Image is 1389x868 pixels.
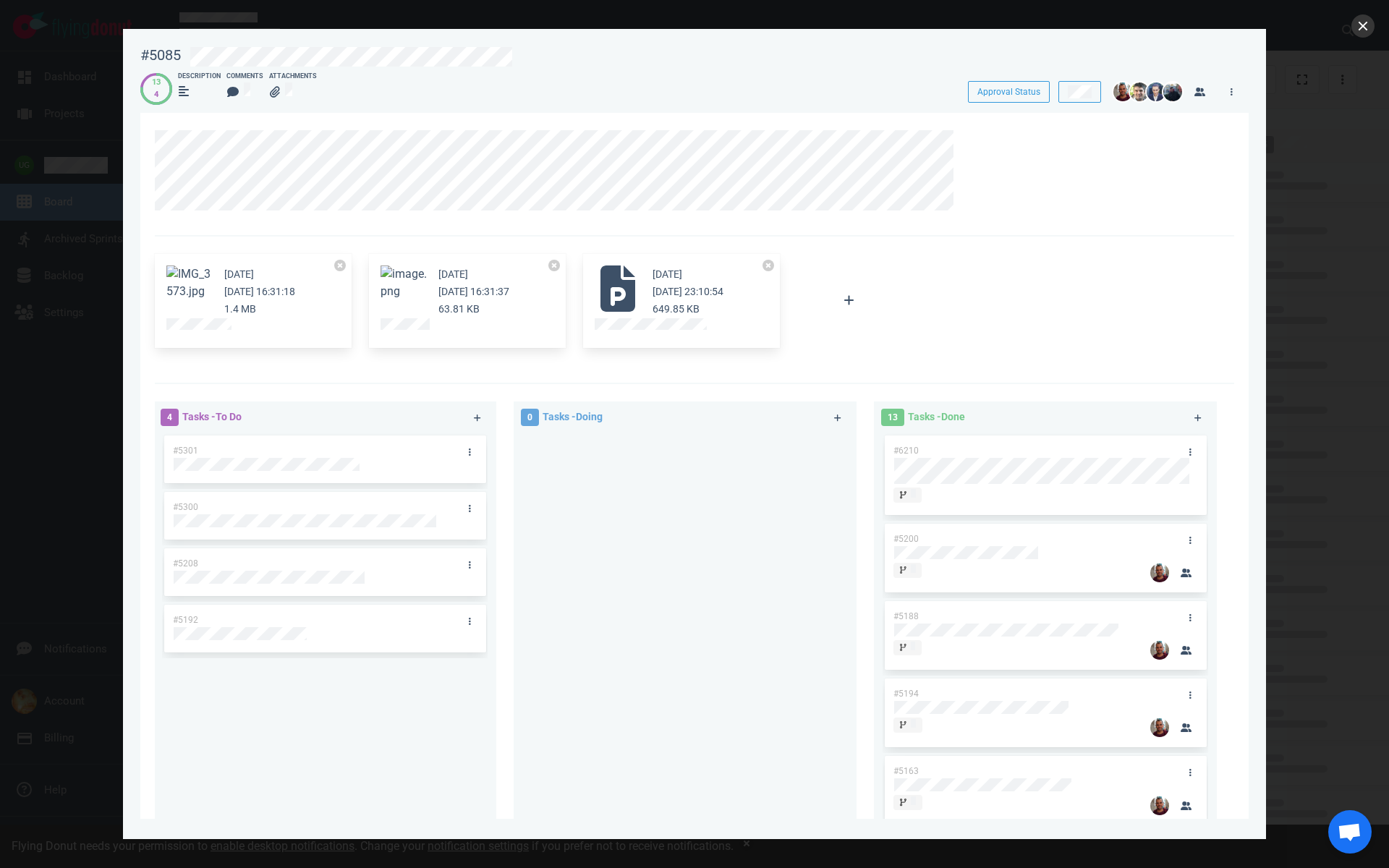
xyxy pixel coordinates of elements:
[152,89,161,101] div: 4
[224,286,295,297] small: [DATE] 16:31:18
[1150,563,1169,582] img: 26
[161,409,179,426] span: 4
[653,268,682,280] small: [DATE]
[881,409,904,426] span: 13
[1163,82,1182,101] img: 26
[1150,641,1169,660] img: 26
[543,411,603,422] span: Tasks - Doing
[438,303,480,315] small: 63.81 KB
[1150,718,1169,737] img: 26
[1147,82,1165,101] img: 26
[521,409,539,426] span: 0
[173,558,198,569] span: #5208
[1130,82,1149,101] img: 26
[173,446,198,456] span: #5301
[653,303,700,315] small: 649.85 KB
[438,286,509,297] small: [DATE] 16:31:37
[968,81,1050,103] button: Approval Status
[893,534,919,544] span: #5200
[893,689,919,699] span: #5194
[226,72,263,82] div: Comments
[893,766,919,776] span: #5163
[1328,810,1372,854] div: Ανοιχτή συνομιλία
[166,265,213,300] button: Zoom image
[269,72,317,82] div: Attachments
[178,72,221,82] div: Description
[1351,14,1375,38] button: close
[182,411,242,422] span: Tasks - To Do
[152,77,161,89] div: 13
[893,611,919,621] span: #5188
[140,46,181,64] div: #5085
[1150,796,1169,815] img: 26
[224,268,254,280] small: [DATE]
[381,265,427,300] button: Zoom image
[438,268,468,280] small: [DATE]
[908,411,965,422] span: Tasks - Done
[173,615,198,625] span: #5192
[653,286,723,297] small: [DATE] 23:10:54
[173,502,198,512] span: #5300
[893,446,919,456] span: #6210
[1113,82,1132,101] img: 26
[224,303,256,315] small: 1.4 MB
